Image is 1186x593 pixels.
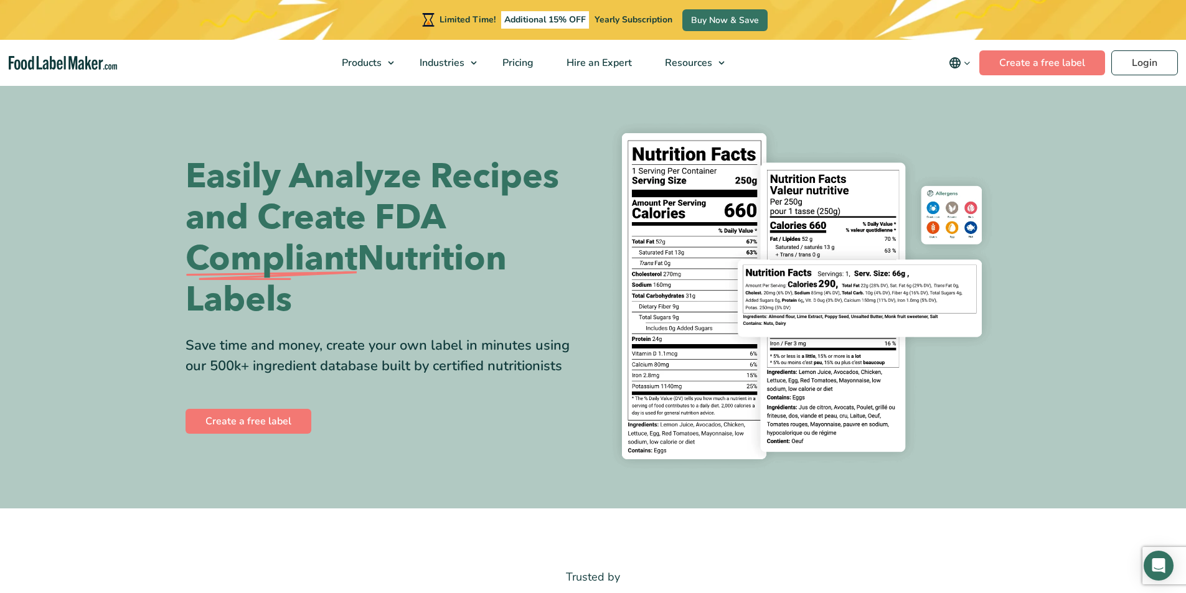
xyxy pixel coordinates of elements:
[486,40,547,86] a: Pricing
[1144,551,1174,581] div: Open Intercom Messenger
[440,14,496,26] span: Limited Time!
[501,11,589,29] span: Additional 15% OFF
[682,9,768,31] a: Buy Now & Save
[326,40,400,86] a: Products
[186,156,584,320] h1: Easily Analyze Recipes and Create FDA Nutrition Labels
[563,56,633,70] span: Hire an Expert
[550,40,646,86] a: Hire an Expert
[186,335,584,376] div: Save time and money, create your own label in minutes using our 500k+ ingredient database built b...
[1111,50,1178,75] a: Login
[338,56,383,70] span: Products
[499,56,535,70] span: Pricing
[186,409,311,434] a: Create a free label
[186,568,1001,586] p: Trusted by
[595,14,672,26] span: Yearly Subscription
[186,238,357,279] span: Compliant
[649,40,731,86] a: Resources
[416,56,466,70] span: Industries
[979,50,1105,75] a: Create a free label
[661,56,713,70] span: Resources
[403,40,483,86] a: Industries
